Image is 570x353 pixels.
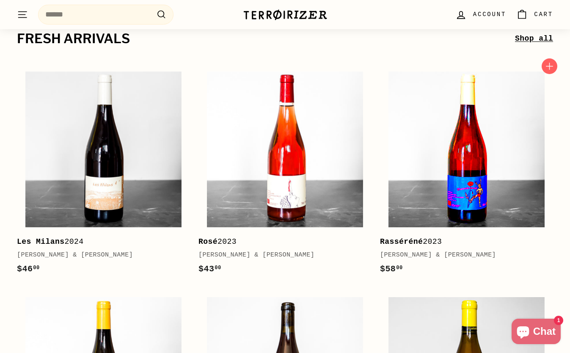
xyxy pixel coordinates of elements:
div: 2024 [17,236,182,248]
b: Rasséréné [380,237,423,246]
inbox-online-store-chat: Shopify online store chat [509,319,563,346]
b: Rosé [198,237,218,246]
sup: 00 [396,265,402,271]
div: [PERSON_NAME] & [PERSON_NAME] [198,250,363,260]
a: Account [450,2,511,27]
span: Account [473,10,506,19]
a: Rosé2023[PERSON_NAME] & [PERSON_NAME] [198,63,372,284]
span: $43 [198,264,221,274]
div: 2023 [198,236,363,248]
div: 2023 [380,236,545,248]
a: Rasséréné2023[PERSON_NAME] & [PERSON_NAME] [380,63,553,284]
a: Les Milans2024[PERSON_NAME] & [PERSON_NAME] [17,63,190,284]
sup: 00 [215,265,221,271]
h2: fresh arrivals [17,32,515,46]
sup: 00 [33,265,39,271]
a: Cart [511,2,558,27]
div: [PERSON_NAME] & [PERSON_NAME] [17,250,182,260]
a: Shop all [515,33,553,45]
b: Les Milans [17,237,65,246]
div: [PERSON_NAME] & [PERSON_NAME] [380,250,545,260]
span: $46 [17,264,40,274]
span: $58 [380,264,403,274]
span: Cart [534,10,553,19]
